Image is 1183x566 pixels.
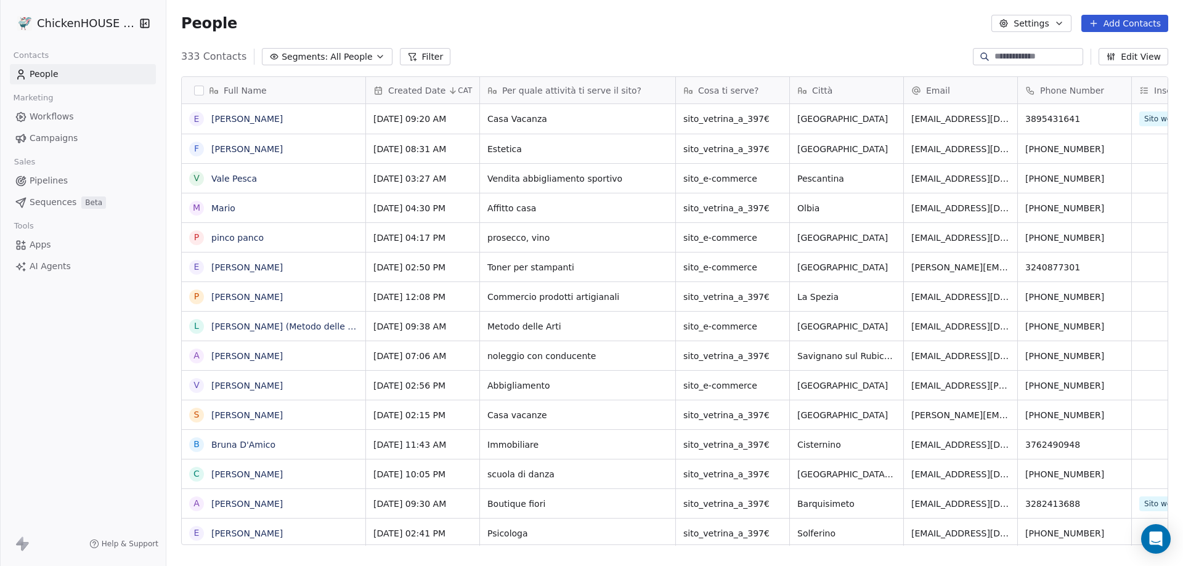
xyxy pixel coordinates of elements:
[211,233,264,243] a: pinco panco
[487,202,668,214] span: Affitto casa
[683,350,782,362] span: sito_vetrina_a_397€
[1025,409,1124,421] span: [PHONE_NUMBER]
[30,260,71,273] span: AI Agents
[911,202,1010,214] span: [EMAIL_ADDRESS][DOMAIN_NAME]
[487,143,668,155] span: Estetica
[911,113,1010,125] span: [EMAIL_ADDRESS][DOMAIN_NAME]
[37,15,136,31] span: ChickenHOUSE snc
[683,527,782,540] span: sito_vetrina_a_397€
[81,196,106,209] span: Beta
[1025,261,1124,273] span: 3240877301
[911,232,1010,244] span: [EMAIL_ADDRESS][DOMAIN_NAME]
[193,438,200,451] div: B
[487,527,668,540] span: Psicologa
[487,409,668,421] span: Casa vacanze
[683,113,782,125] span: sito_vetrina_a_397€
[193,201,200,214] div: M
[1141,524,1171,554] div: Open Intercom Messenger
[282,51,328,63] span: Segments:
[683,143,782,155] span: sito_vetrina_a_397€
[373,261,472,273] span: [DATE] 02:50 PM
[487,498,668,510] span: Boutique fiori
[797,498,896,510] span: Barquisimeto
[911,527,1010,540] span: [EMAIL_ADDRESS][DOMAIN_NAME]
[487,172,668,185] span: Vendita abbigliamento sportivo
[373,113,472,125] span: [DATE] 09:20 AM
[9,153,41,171] span: Sales
[373,232,472,244] span: [DATE] 04:17 PM
[487,232,668,244] span: prosecco, vino
[194,408,200,421] div: S
[1099,48,1168,65] button: Edit View
[194,527,200,540] div: E
[182,104,366,546] div: grid
[911,261,1010,273] span: [PERSON_NAME][EMAIL_ADDRESS][DOMAIN_NAME]
[487,379,668,392] span: Abbigliamento
[487,439,668,451] span: Immobiliare
[683,468,782,480] span: sito_vetrina_a_397€
[911,320,1010,333] span: [EMAIL_ADDRESS][DOMAIN_NAME]
[373,172,472,185] span: [DATE] 03:27 AM
[812,84,832,97] span: Città
[1139,111,1181,126] span: Sito web
[1040,84,1104,97] span: Phone Number
[9,217,39,235] span: Tools
[797,232,896,244] span: [GEOGRAPHIC_DATA]
[797,409,896,421] span: [GEOGRAPHIC_DATA]
[1025,379,1124,392] span: [PHONE_NUMBER]
[790,77,903,103] div: Città
[181,14,237,33] span: People
[193,467,200,480] div: C
[797,439,896,451] span: Cisternino
[683,409,782,421] span: sito_vetrina_a_397€
[193,172,200,185] div: V
[676,77,789,103] div: Cosa ti serve?
[1139,496,1181,511] span: Sito web
[911,291,1010,303] span: [EMAIL_ADDRESS][DOMAIN_NAME]
[797,468,896,480] span: [GEOGRAPHIC_DATA][PERSON_NAME]
[1025,202,1124,214] span: [PHONE_NUMBER]
[373,143,472,155] span: [DATE] 08:31 AM
[211,321,366,331] a: [PERSON_NAME] (Metodo delle Arti)
[211,262,283,272] a: [PERSON_NAME]
[1025,320,1124,333] span: [PHONE_NUMBER]
[10,64,156,84] a: People
[797,172,896,185] span: Pescantina
[797,143,896,155] span: [GEOGRAPHIC_DATA]
[211,114,283,124] a: [PERSON_NAME]
[373,409,472,421] span: [DATE] 02:15 PM
[487,320,668,333] span: Metodo delle Arti
[8,89,59,107] span: Marketing
[683,261,782,273] span: sito_e-commerce
[194,320,199,333] div: L
[487,291,668,303] span: Commercio prodotti artigianali
[10,256,156,277] a: AI Agents
[991,15,1071,32] button: Settings
[373,527,472,540] span: [DATE] 02:41 PM
[211,381,283,390] a: [PERSON_NAME]
[89,539,158,549] a: Help & Support
[373,320,472,333] span: [DATE] 09:38 AM
[373,379,472,392] span: [DATE] 02:56 PM
[193,349,200,362] div: A
[373,202,472,214] span: [DATE] 04:30 PM
[211,144,283,154] a: [PERSON_NAME]
[30,238,51,251] span: Apps
[797,350,896,362] span: Savignano sul Rubicone
[30,196,76,209] span: Sequences
[911,439,1010,451] span: [EMAIL_ADDRESS][DOMAIN_NAME]
[1025,498,1124,510] span: 3282413688
[373,439,472,451] span: [DATE] 11:43 AM
[10,128,156,148] a: Campaigns
[683,172,782,185] span: sito_e-commerce
[1025,350,1124,362] span: [PHONE_NUMBER]
[911,409,1010,421] span: [PERSON_NAME][EMAIL_ADDRESS][DOMAIN_NAME]
[193,379,200,392] div: V
[10,171,156,191] a: Pipelines
[366,77,479,103] div: Created DateCAT
[683,439,782,451] span: sito_vetrina_a_397€
[194,290,199,303] div: P
[211,410,283,420] a: [PERSON_NAME]
[211,203,235,213] a: Mario
[400,48,451,65] button: Filter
